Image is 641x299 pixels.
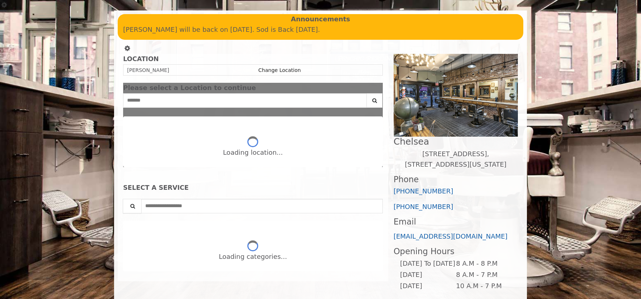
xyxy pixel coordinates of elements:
[123,55,159,63] b: LOCATION
[456,281,512,292] td: 10 A.M - 7 P.M
[123,25,518,35] p: [PERSON_NAME] will be back on [DATE]. Sod is Back [DATE].
[394,232,508,240] a: [EMAIL_ADDRESS][DOMAIN_NAME]
[400,258,456,269] td: [DATE] To [DATE]
[123,184,383,191] div: SELECT A SERVICE
[123,93,367,108] input: Search Center
[400,269,456,281] td: [DATE]
[372,86,383,90] button: close dialog
[394,149,518,170] p: [STREET_ADDRESS],[STREET_ADDRESS][US_STATE]
[394,247,518,256] h3: Opening Hours
[123,199,142,213] button: Service Search
[291,14,350,25] b: Announcements
[394,203,453,210] a: [PHONE_NUMBER]
[123,84,256,91] span: Please select a Location to continue
[394,137,518,146] h2: Chelsea
[456,269,512,281] td: 8 A.M - 7 P.M
[219,252,287,262] div: Loading categories...
[223,148,283,158] div: Loading location...
[123,93,383,111] div: Center Select
[127,67,169,73] span: [PERSON_NAME]
[394,187,453,195] a: [PHONE_NUMBER]
[394,217,518,226] h3: Email
[370,98,379,103] i: Search button
[394,175,518,184] h3: Phone
[400,281,456,292] td: [DATE]
[456,258,512,269] td: 8 A.M - 8 P.M
[258,67,301,73] a: Change Location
